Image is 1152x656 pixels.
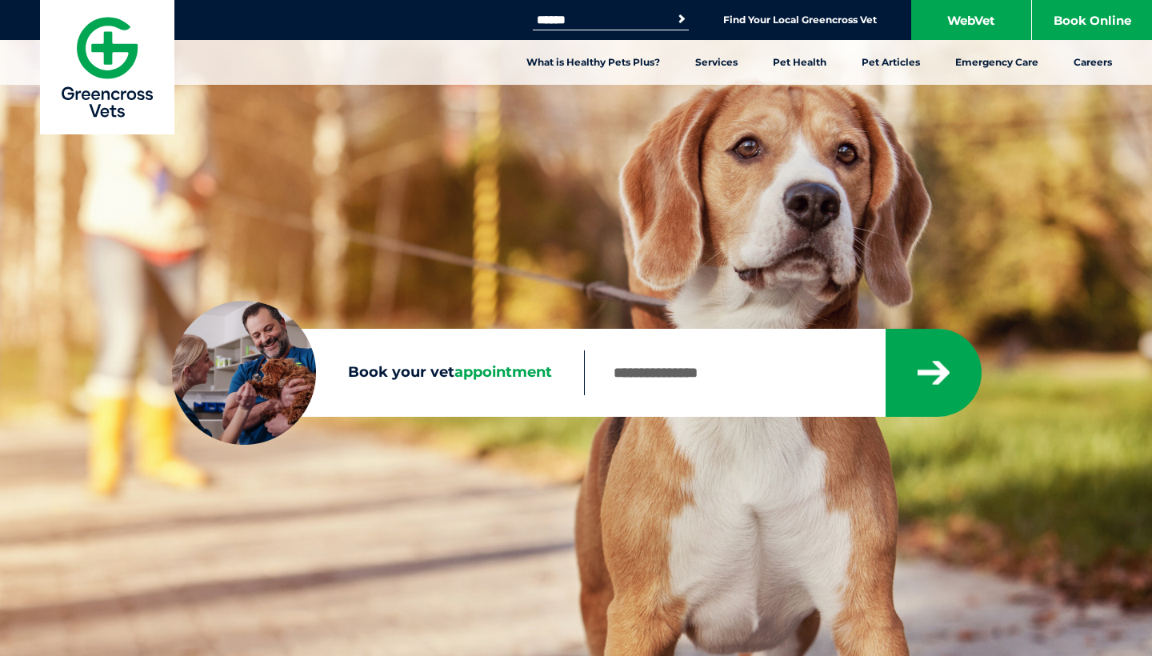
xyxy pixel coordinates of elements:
a: Careers [1056,40,1130,85]
span: appointment [454,363,552,381]
a: Pet Articles [844,40,938,85]
a: Find Your Local Greencross Vet [723,14,877,26]
button: Search [674,11,690,27]
a: Emergency Care [938,40,1056,85]
a: Pet Health [755,40,844,85]
a: Services [678,40,755,85]
a: What is Healthy Pets Plus? [509,40,678,85]
label: Book your vet [172,361,584,385]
